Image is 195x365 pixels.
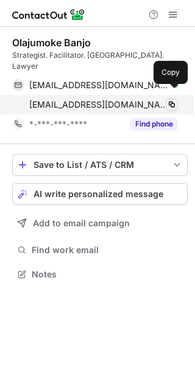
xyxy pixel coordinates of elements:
[130,118,178,130] button: Reveal Button
[12,212,188,234] button: Add to email campaign
[12,266,188,283] button: Notes
[29,99,169,110] span: [EMAIL_ADDRESS][DOMAIN_NAME]
[12,154,188,176] button: save-profile-one-click
[12,242,188,259] button: Find work email
[34,189,163,199] span: AI write personalized message
[12,36,91,49] div: Olajumoke Banjo
[29,80,169,91] span: [EMAIL_ADDRESS][DOMAIN_NAME]
[33,218,130,228] span: Add to email campaign
[12,50,188,72] div: Strategist. Facilitator. [GEOGRAPHIC_DATA]. Lawyer
[12,183,188,205] button: AI write personalized message
[32,269,183,280] span: Notes
[12,7,85,22] img: ContactOut v5.3.10
[32,245,183,255] span: Find work email
[34,160,166,170] div: Save to List / ATS / CRM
